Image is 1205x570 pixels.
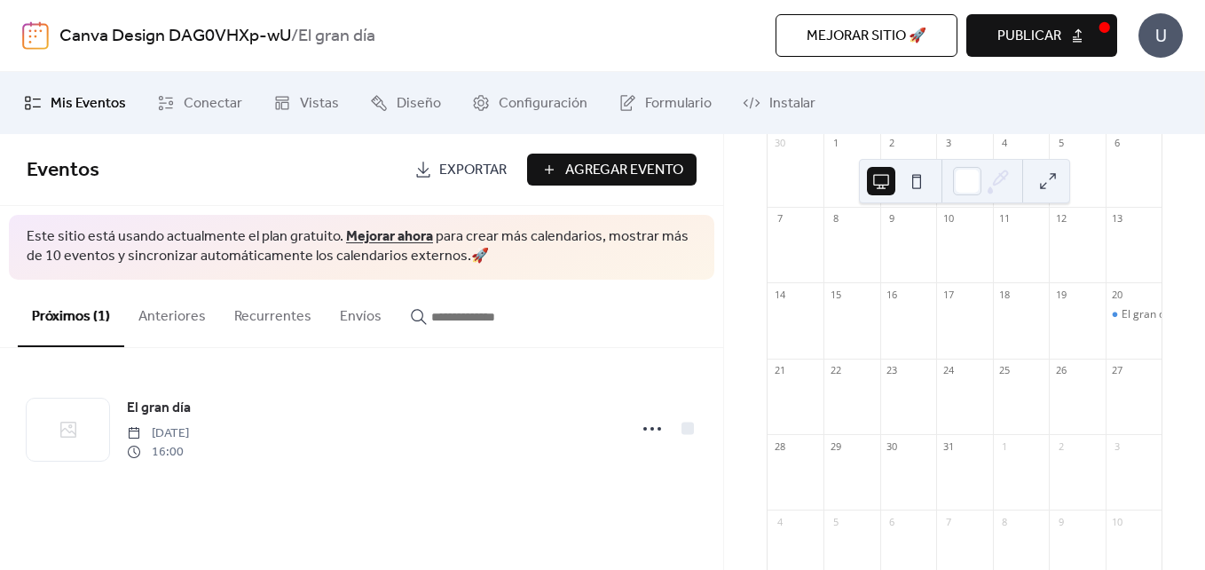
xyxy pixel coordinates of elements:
button: Agregar Evento [527,154,697,186]
a: Instalar [729,79,829,127]
button: Mejorar sitio 🚀 [776,14,957,57]
b: El gran día [298,20,375,53]
span: Formulario [645,93,712,115]
div: 26 [1054,364,1067,377]
div: 3 [1111,439,1124,453]
span: Instalar [769,93,815,115]
div: 15 [829,288,842,301]
span: 16:00 [127,443,189,462]
span: Diseño [397,93,441,115]
button: Próximos (1) [18,280,124,347]
button: Publicar [966,14,1117,57]
div: 7 [773,212,786,226]
a: El gran día [127,397,191,420]
span: Exportar [439,160,507,181]
div: El gran día [1106,307,1162,322]
div: 30 [773,137,786,150]
span: Eventos [27,151,99,190]
span: Este sitio está usando actualmente el plan gratuito. para crear más calendarios, mostrar más de 1... [27,227,697,267]
div: 7 [941,515,955,528]
span: [DATE] [127,424,189,443]
b: / [291,20,298,53]
button: Recurrentes [220,280,326,345]
span: Conectar [184,93,242,115]
div: 10 [1111,515,1124,528]
span: Configuración [499,93,587,115]
div: 18 [998,288,1012,301]
div: 4 [998,137,1012,150]
div: El gran día [1122,307,1174,322]
button: Anteriores [124,280,220,345]
div: 25 [998,364,1012,377]
div: 22 [829,364,842,377]
button: Envíos [326,280,396,345]
div: 27 [1111,364,1124,377]
span: Vistas [300,93,339,115]
div: 5 [829,515,842,528]
div: 3 [941,137,955,150]
span: Agregar Evento [565,160,683,181]
div: 21 [773,364,786,377]
div: 4 [773,515,786,528]
div: 1 [998,439,1012,453]
span: Mis Eventos [51,93,126,115]
a: Exportar [401,154,520,186]
div: 31 [941,439,955,453]
div: 28 [773,439,786,453]
div: 6 [1111,137,1124,150]
div: 10 [941,212,955,226]
div: 23 [886,364,899,377]
div: 24 [941,364,955,377]
div: 29 [829,439,842,453]
div: 8 [829,212,842,226]
div: 30 [886,439,899,453]
div: 6 [886,515,899,528]
a: Vistas [260,79,352,127]
div: 16 [886,288,899,301]
a: Diseño [357,79,454,127]
div: 17 [941,288,955,301]
img: logo [22,21,49,50]
div: 2 [1054,439,1067,453]
div: 2 [886,137,899,150]
div: 9 [1054,515,1067,528]
div: 14 [773,288,786,301]
a: Conectar [144,79,256,127]
a: Canva Design DAG0VHXp-wU [59,20,291,53]
div: 5 [1054,137,1067,150]
a: Mejorar ahora [346,223,433,250]
div: 19 [1054,288,1067,301]
div: 11 [998,212,1012,226]
span: El gran día [127,398,191,419]
div: 1 [829,137,842,150]
a: Formulario [605,79,725,127]
div: 13 [1111,212,1124,226]
span: Publicar [997,26,1061,47]
span: Mejorar sitio 🚀 [807,26,926,47]
div: 12 [1054,212,1067,226]
a: Configuración [459,79,601,127]
div: 20 [1111,288,1124,301]
div: 8 [998,515,1012,528]
div: U [1138,13,1183,58]
a: Mis Eventos [11,79,139,127]
div: 9 [886,212,899,226]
